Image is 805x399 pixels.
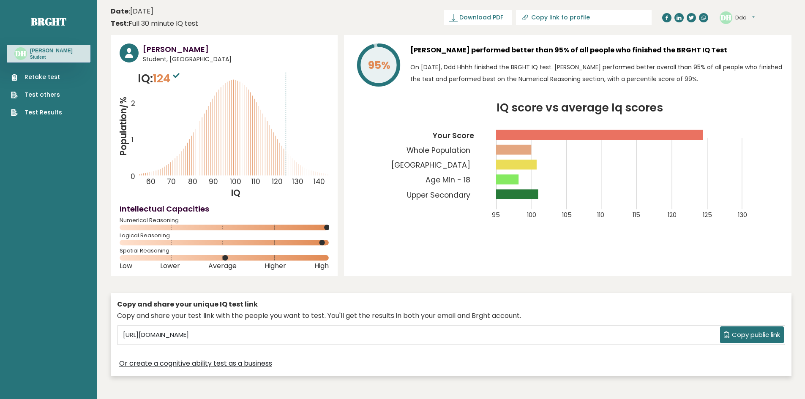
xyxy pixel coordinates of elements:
[153,71,182,86] span: 124
[117,299,785,309] div: Copy and share your unique IQ test link
[11,90,62,99] a: Test others
[410,43,783,57] h3: [PERSON_NAME] performed better than 95% of all people who finished the BRGHT IQ Test
[120,264,132,268] span: Low
[368,58,390,73] tspan: 95%
[407,145,470,155] tspan: Whole Population
[30,47,73,54] h3: [PERSON_NAME]
[167,176,176,187] tspan: 70
[232,187,241,199] tspan: IQ
[160,264,180,268] span: Lower
[738,211,747,219] tspan: 130
[209,176,218,187] tspan: 90
[410,61,783,85] p: On [DATE], Ddd Hhhh finished the BRGHT IQ test. [PERSON_NAME] performed better overall than 95% o...
[314,264,329,268] span: High
[444,10,512,25] a: Download PDF
[391,160,470,170] tspan: [GEOGRAPHIC_DATA]
[230,176,241,187] tspan: 100
[497,100,663,115] tspan: IQ score vs average Iq scores
[720,12,731,22] text: DH
[138,70,182,87] p: IQ:
[146,176,156,187] tspan: 60
[432,130,474,141] tspan: Your Score
[732,330,780,340] span: Copy public link
[314,176,325,187] tspan: 140
[30,54,73,60] p: Student
[562,211,572,219] tspan: 105
[31,15,66,28] a: Brght
[131,135,134,145] tspan: 1
[120,234,329,237] span: Logical Reasoning
[668,211,677,219] tspan: 120
[120,219,329,222] span: Numerical Reasoning
[720,326,784,343] button: Copy public link
[407,190,470,200] tspan: Upper Secondary
[131,171,135,182] tspan: 0
[735,14,755,22] button: Ddd
[292,176,304,187] tspan: 130
[120,203,329,214] h4: Intellectual Capacities
[251,176,260,187] tspan: 110
[459,13,503,22] span: Download PDF
[143,55,329,64] span: Student, [GEOGRAPHIC_DATA]
[111,6,153,16] time: [DATE]
[633,211,640,219] tspan: 115
[11,73,62,81] a: Retake test
[208,264,237,268] span: Average
[120,249,329,252] span: Spatial Reasoning
[426,175,470,185] tspan: Age Min - 18
[117,311,785,321] div: Copy and share your test link with the people you want to test. You'll get the results in both yo...
[111,6,130,16] b: Date:
[119,358,272,369] a: Or create a cognitive ability test as a business
[703,211,712,219] tspan: 125
[15,49,26,58] text: DH
[11,108,62,117] a: Test Results
[111,19,128,28] b: Test:
[597,211,604,219] tspan: 110
[131,99,135,109] tspan: 2
[117,97,129,156] tspan: Population/%
[492,211,500,219] tspan: 95
[527,211,536,219] tspan: 100
[111,19,198,29] div: Full 30 minute IQ test
[188,176,197,187] tspan: 80
[272,176,283,187] tspan: 120
[143,43,329,55] h3: [PERSON_NAME]
[265,264,286,268] span: Higher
